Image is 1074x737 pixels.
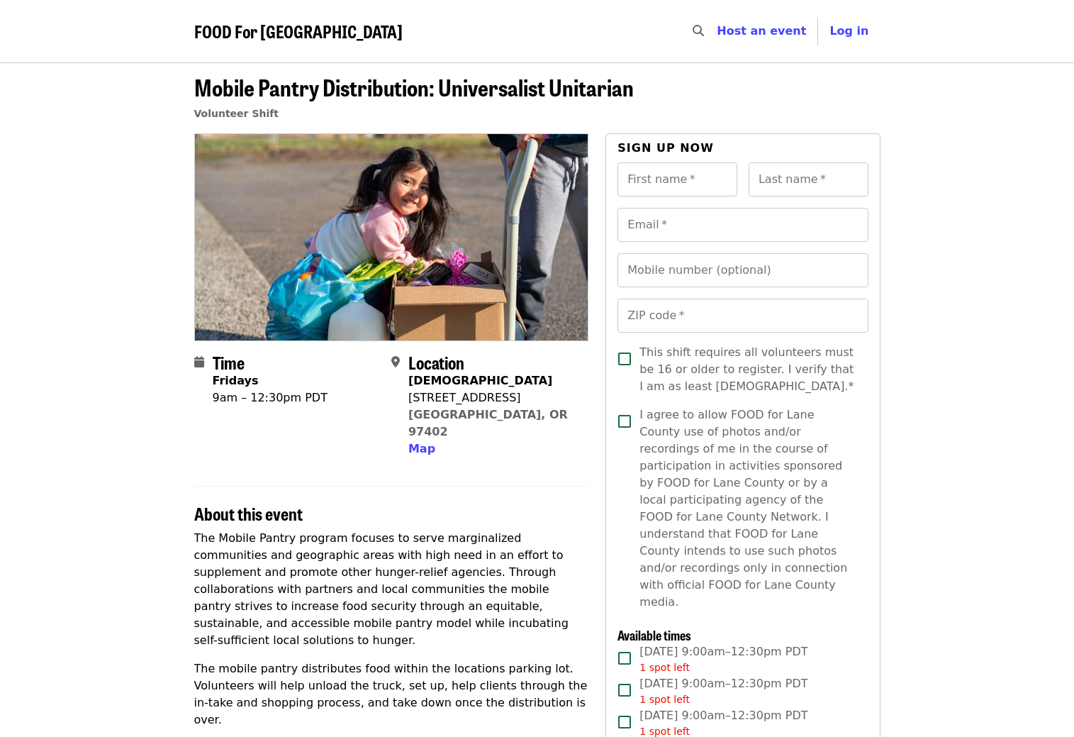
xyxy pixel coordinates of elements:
span: FOOD For [GEOGRAPHIC_DATA] [194,18,403,43]
input: Email [617,208,868,242]
input: Last name [749,162,868,196]
span: 1 spot left [639,662,690,673]
a: FOOD For [GEOGRAPHIC_DATA] [194,21,403,42]
span: About this event [194,501,303,526]
span: Log in [829,24,868,38]
input: First name [617,162,737,196]
img: Mobile Pantry Distribution: Universalist Unitarian organized by FOOD For Lane County [195,134,588,340]
span: This shift requires all volunteers must be 16 or older to register. I verify that I am as least [... [639,344,856,395]
span: Map [408,442,435,455]
input: Mobile number (optional) [617,253,868,287]
input: ZIP code [617,299,868,333]
span: Available times [617,626,691,644]
i: search icon [693,24,704,38]
span: 1 spot left [639,694,690,705]
span: 1 spot left [639,726,690,737]
input: Search [712,14,724,48]
span: [DATE] 9:00am–12:30pm PDT [639,643,807,675]
div: 9am – 12:30pm PDT [213,389,328,406]
i: calendar icon [194,355,204,369]
i: map-marker-alt icon [391,355,400,369]
p: The Mobile Pantry program focuses to serve marginalized communities and geographic areas with hig... [194,530,589,649]
a: Host an event [717,24,806,38]
span: Location [408,350,464,375]
span: [DATE] 9:00am–12:30pm PDT [639,675,807,707]
span: Mobile Pantry Distribution: Universalist Unitarian [194,70,634,104]
a: [GEOGRAPHIC_DATA], OR 97402 [408,408,568,438]
button: Map [408,440,435,458]
span: Time [213,350,245,375]
div: [STREET_ADDRESS] [408,389,577,406]
a: Volunteer Shift [194,108,279,119]
button: Log in [818,17,880,45]
strong: [DEMOGRAPHIC_DATA] [408,374,552,387]
span: I agree to allow FOOD for Lane County use of photos and/or recordings of me in the course of part... [639,406,856,611]
strong: Fridays [213,374,259,387]
span: Sign up now [617,141,714,155]
p: The mobile pantry distributes food within the locations parking lot. Volunteers will help unload ... [194,660,589,728]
